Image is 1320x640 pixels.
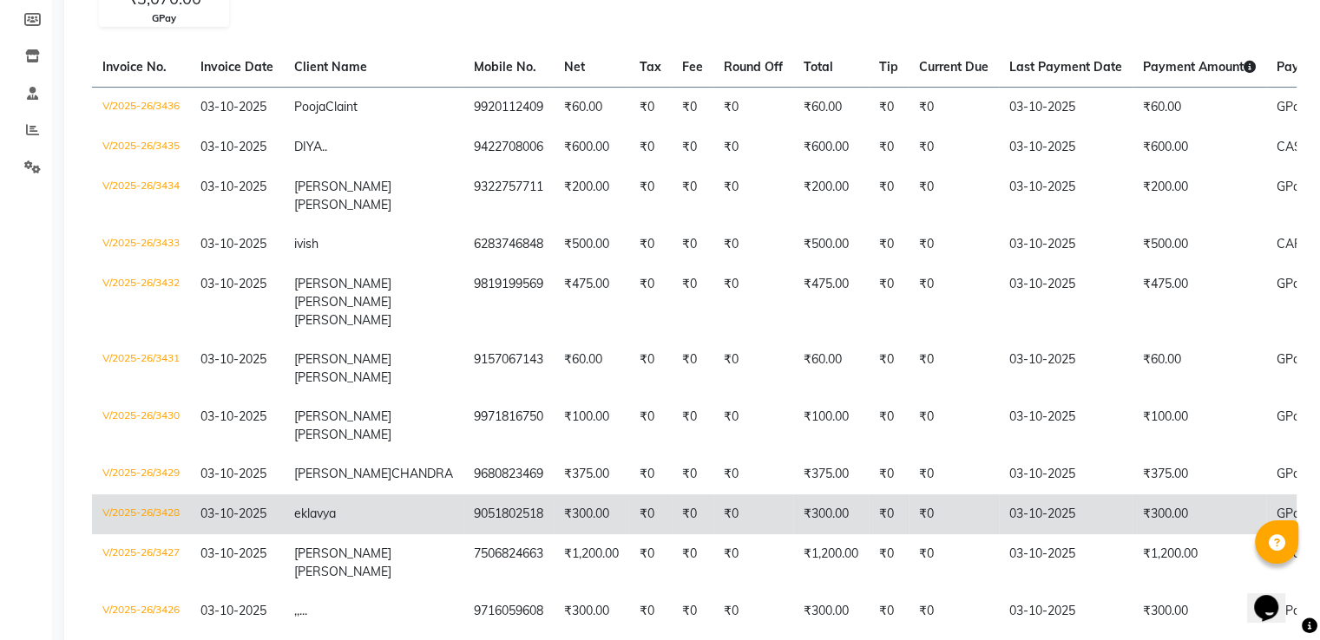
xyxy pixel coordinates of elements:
[92,494,190,534] td: V/2025-26/3428
[629,494,672,534] td: ₹0
[92,397,190,454] td: V/2025-26/3430
[909,225,999,264] td: ₹0
[1133,264,1266,340] td: ₹475.00
[1277,506,1306,521] span: GPay
[629,225,672,264] td: ₹0
[294,603,299,618] span: ,,
[294,294,391,328] span: [PERSON_NAME] [PERSON_NAME]
[463,340,554,397] td: 9157067143
[629,340,672,397] td: ₹0
[909,494,999,534] td: ₹0
[919,59,988,75] span: Current Due
[629,454,672,494] td: ₹0
[294,545,391,561] span: [PERSON_NAME]
[672,397,713,454] td: ₹0
[713,534,793,591] td: ₹0
[294,139,322,154] span: DIYA
[999,591,1133,631] td: 03-10-2025
[92,534,190,591] td: V/2025-26/3427
[672,127,713,167] td: ₹0
[1277,139,1311,154] span: CASH
[640,59,661,75] span: Tax
[713,225,793,264] td: ₹0
[869,340,909,397] td: ₹0
[1133,534,1266,591] td: ₹1,200.00
[1133,340,1266,397] td: ₹60.00
[554,127,629,167] td: ₹600.00
[909,454,999,494] td: ₹0
[629,591,672,631] td: ₹0
[869,127,909,167] td: ₹0
[1133,225,1266,264] td: ₹500.00
[200,179,266,194] span: 03-10-2025
[102,59,167,75] span: Invoice No.
[554,225,629,264] td: ₹500.00
[909,87,999,127] td: ₹0
[909,534,999,591] td: ₹0
[200,99,266,114] span: 03-10-2025
[294,276,391,291] span: [PERSON_NAME]
[999,87,1133,127] td: 03-10-2025
[629,534,672,591] td: ₹0
[629,167,672,225] td: ₹0
[793,167,869,225] td: ₹200.00
[629,127,672,167] td: ₹0
[909,340,999,397] td: ₹0
[869,591,909,631] td: ₹0
[793,591,869,631] td: ₹300.00
[999,534,1133,591] td: 03-10-2025
[713,127,793,167] td: ₹0
[869,397,909,454] td: ₹0
[200,603,266,618] span: 03-10-2025
[463,494,554,534] td: 9051802518
[200,466,266,481] span: 03-10-2025
[200,276,266,291] span: 03-10-2025
[200,236,266,251] span: 03-10-2025
[1133,87,1266,127] td: ₹60.00
[869,534,909,591] td: ₹0
[200,351,266,367] span: 03-10-2025
[672,264,713,340] td: ₹0
[869,454,909,494] td: ₹0
[793,127,869,167] td: ₹600.00
[682,59,703,75] span: Fee
[463,225,554,264] td: 6283746848
[200,59,273,75] span: Invoice Date
[200,408,266,424] span: 03-10-2025
[629,397,672,454] td: ₹0
[999,397,1133,454] td: 03-10-2025
[554,397,629,454] td: ₹100.00
[463,127,554,167] td: 9422708006
[909,397,999,454] td: ₹0
[793,87,869,127] td: ₹60.00
[713,167,793,225] td: ₹0
[92,454,190,494] td: V/2025-26/3429
[294,197,391,212] span: [PERSON_NAME]
[672,454,713,494] td: ₹0
[463,534,554,591] td: 7506824663
[554,591,629,631] td: ₹300.00
[92,127,190,167] td: V/2025-26/3435
[564,59,585,75] span: Net
[200,506,266,521] span: 03-10-2025
[463,87,554,127] td: 9920112409
[294,99,325,114] span: Pooja
[909,264,999,340] td: ₹0
[92,167,190,225] td: V/2025-26/3434
[1277,276,1306,291] span: GPay
[200,139,266,154] span: 03-10-2025
[294,564,391,579] span: [PERSON_NAME]
[713,340,793,397] td: ₹0
[294,427,391,442] span: [PERSON_NAME]
[713,494,793,534] td: ₹0
[463,397,554,454] td: 9971816750
[1247,571,1303,623] iframe: chat widget
[1133,454,1266,494] td: ₹375.00
[879,59,898,75] span: Tip
[1277,466,1306,481] span: GPay
[1277,99,1306,114] span: GPay
[92,225,190,264] td: V/2025-26/3433
[294,351,391,367] span: [PERSON_NAME]
[1133,127,1266,167] td: ₹600.00
[554,340,629,397] td: ₹60.00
